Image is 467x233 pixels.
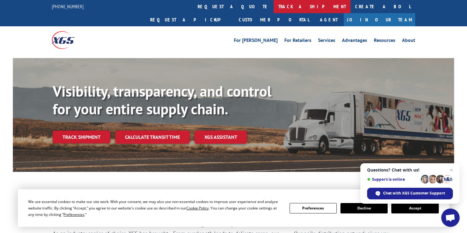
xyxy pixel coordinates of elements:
[318,38,335,45] a: Services
[391,203,439,213] button: Accept
[53,82,271,118] b: Visibility, transparency, and control for your entire supply chain.
[146,13,234,26] a: Request a pickup
[195,131,247,144] a: XGS ASSISTANT
[284,38,311,45] a: For Retailers
[52,3,84,9] a: [PHONE_NUMBER]
[367,168,453,172] span: Questions? Chat with us!
[314,13,344,26] a: Agent
[28,198,282,218] div: We use essential cookies to make our site work. With your consent, we may also use non-essential ...
[383,190,445,196] span: Chat with XGS Customer Support
[53,131,110,143] a: Track shipment
[344,13,415,26] a: Join Our Team
[115,131,190,144] a: Calculate transit time
[340,203,388,213] button: Decline
[186,205,209,211] span: Cookie Policy
[18,189,449,227] div: Cookie Consent Prompt
[402,38,415,45] a: About
[367,188,453,199] div: Chat with XGS Customer Support
[342,38,367,45] a: Advantages
[367,177,419,182] span: Support is online
[374,38,395,45] a: Resources
[448,166,455,174] span: Close chat
[234,13,314,26] a: Customer Portal
[234,38,278,45] a: For [PERSON_NAME]
[441,209,460,227] div: Open chat
[290,203,337,213] button: Preferences
[63,212,84,217] span: Preferences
